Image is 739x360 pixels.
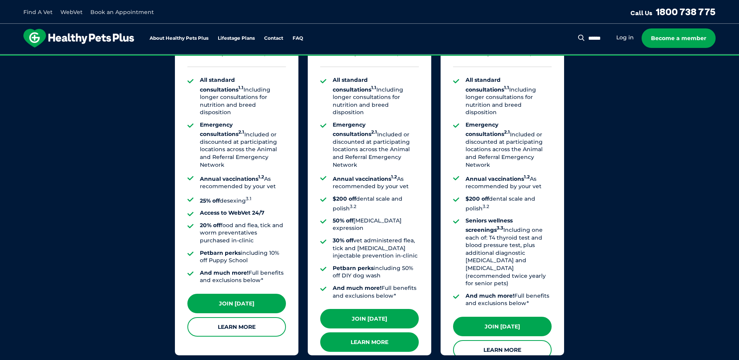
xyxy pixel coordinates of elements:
strong: Access to WebVet 24/7 [200,209,265,216]
strong: $200 off [333,195,356,202]
strong: Annual vaccinations [333,175,397,182]
strong: All standard consultations [466,76,509,93]
li: Including one each of: T4 thyroid test and blood pressure test, plus additional diagnostic [MEDIC... [466,217,552,288]
li: food and flea, tick and worm preventatives purchased in-clinic [200,222,286,245]
li: Included or discounted at participating locations across the Animal and Referral Emergency Network [200,121,286,169]
strong: 20% off [200,222,220,229]
li: Including longer consultations for nutrition and breed disposition [333,76,419,116]
a: Learn More [187,317,286,337]
strong: Emergency consultations [466,121,510,138]
strong: $200 off [466,195,489,202]
sup: 3.2 [350,204,356,209]
a: Become a member [642,28,716,48]
li: As recommended by your vet [200,173,286,191]
sup: 1.2 [524,174,530,180]
span: Call Us [630,9,653,17]
a: Call Us1800 738 775 [630,6,716,18]
li: Included or discounted at participating locations across the Animal and Referral Emergency Network [333,121,419,169]
a: Find A Vet [23,9,53,16]
li: dental scale and polish [466,195,552,212]
sup: 2.1 [238,130,244,135]
sup: 1.2 [391,174,397,180]
sup: 2.1 [504,130,510,135]
a: Join [DATE] [320,309,419,328]
li: Included or discounted at participating locations across the Animal and Referral Emergency Network [466,121,552,169]
li: Including longer consultations for nutrition and breed disposition [466,76,552,116]
sup: 1.1 [371,85,376,90]
li: Including longer consultations for nutrition and breed disposition [200,76,286,116]
strong: All standard consultations [200,76,243,93]
a: Learn More [320,332,419,352]
li: dental scale and polish [333,195,419,212]
a: Learn More [453,340,552,360]
li: Full benefits and exclusions below* [466,292,552,307]
strong: And much more! [200,269,249,276]
li: Full benefits and exclusions below* [333,284,419,300]
strong: All standard consultations [333,76,376,93]
li: vet administered flea, tick and [MEDICAL_DATA] injectable prevention in-clinic [333,237,419,260]
li: As recommended by your vet [333,173,419,191]
a: Book an Appointment [90,9,154,16]
a: WebVet [60,9,83,16]
sup: 3.3 [497,225,503,231]
sup: 3.1 [246,196,251,201]
strong: 30% off [333,237,353,244]
sup: 1.1 [504,85,509,90]
a: Contact [264,36,283,41]
strong: Emergency consultations [200,121,244,138]
strong: And much more! [466,292,514,299]
strong: 50% off [333,217,353,224]
strong: Seniors wellness screenings [466,217,513,233]
a: About Healthy Pets Plus [150,36,208,41]
strong: Petbarn perks [200,249,241,256]
sup: 1.1 [238,85,243,90]
a: Lifestage Plans [218,36,255,41]
strong: Annual vaccinations [200,175,264,182]
li: including 10% off Puppy School [200,249,286,265]
button: Search [577,34,586,42]
li: Full benefits and exclusions below* [200,269,286,284]
a: FAQ [293,36,303,41]
sup: 1.2 [258,174,264,180]
li: [MEDICAL_DATA] expression [333,217,419,232]
li: including 50% off DIY dog wash [333,265,419,280]
strong: Annual vaccinations [466,175,530,182]
a: Log in [616,34,634,41]
strong: And much more! [333,284,381,291]
li: desexing [200,195,286,205]
li: As recommended by your vet [466,173,552,191]
a: Join [DATE] [453,317,552,336]
img: hpp-logo [23,29,134,48]
strong: 25% off [200,197,220,204]
a: Join [DATE] [187,294,286,313]
span: Proactive, preventative wellness program designed to keep your pet healthier and happier for longer [224,55,515,62]
sup: 2.1 [371,130,377,135]
strong: Emergency consultations [333,121,377,138]
sup: 3.2 [483,204,489,209]
strong: Petbarn perks [333,265,374,272]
